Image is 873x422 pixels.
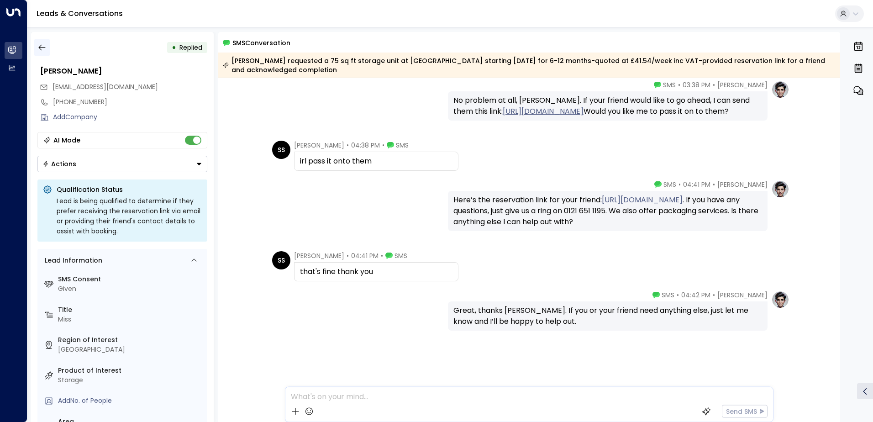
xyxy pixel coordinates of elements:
span: SMS [663,180,676,189]
span: • [678,80,680,90]
label: Region of Interest [58,335,204,345]
span: • [713,180,715,189]
a: Leads & Conversations [37,8,123,19]
div: [PERSON_NAME] [40,66,207,77]
span: • [347,141,349,150]
div: • [172,39,176,56]
a: [URL][DOMAIN_NAME] [602,195,683,206]
span: 03:38 PM [683,80,710,90]
div: AddCompany [53,112,207,122]
span: 04:41 PM [351,251,379,260]
span: • [713,80,715,90]
div: Lead is being qualified to determine if they prefer receiving the reservation link via email or p... [57,196,202,236]
img: profile-logo.png [771,180,789,198]
span: • [382,141,384,150]
p: Qualification Status [57,185,202,194]
span: [PERSON_NAME] [294,251,344,260]
span: sarahlousampson@icloud.com [53,82,158,92]
span: [EMAIL_ADDRESS][DOMAIN_NAME] [53,82,158,91]
span: 04:42 PM [681,290,710,300]
span: • [677,290,679,300]
div: AI Mode [53,136,80,145]
span: [PERSON_NAME] [294,141,344,150]
div: SS [272,251,290,269]
a: [URL][DOMAIN_NAME] [503,106,584,117]
div: SS [272,141,290,159]
span: SMS [663,80,676,90]
span: Replied [179,43,202,52]
div: Lead Information [42,256,102,265]
span: [PERSON_NAME] [717,180,768,189]
span: • [347,251,349,260]
span: 04:38 PM [351,141,380,150]
div: Here’s the reservation link for your friend: . If you have any questions, just give us a ring on ... [453,195,762,227]
div: irl pass it onto them [300,156,452,167]
div: Storage [58,375,204,385]
button: Actions [37,156,207,172]
span: SMS Conversation [232,37,290,48]
div: that's fine thank you [300,266,452,277]
div: [PHONE_NUMBER] [53,97,207,107]
label: Product of Interest [58,366,204,375]
div: AddNo. of People [58,396,204,406]
span: • [678,180,681,189]
label: Title [58,305,204,315]
div: Miss [58,315,204,324]
div: [GEOGRAPHIC_DATA] [58,345,204,354]
label: SMS Consent [58,274,204,284]
span: [PERSON_NAME] [717,80,768,90]
div: No problem at all, [PERSON_NAME]. If your friend would like to go ahead, I can send them this lin... [453,95,762,117]
span: SMS [396,141,409,150]
img: profile-logo.png [771,290,789,309]
div: [PERSON_NAME] requested a 75 sq ft storage unit at [GEOGRAPHIC_DATA] starting [DATE] for 6-12 mon... [223,56,835,74]
span: [PERSON_NAME] [717,290,768,300]
span: SMS [662,290,674,300]
img: profile-logo.png [771,80,789,99]
span: • [381,251,383,260]
div: Actions [42,160,76,168]
div: Given [58,284,204,294]
span: • [713,290,715,300]
span: 04:41 PM [683,180,710,189]
div: Great, thanks [PERSON_NAME]. If you or your friend need anything else, just let me know and I’ll ... [453,305,762,327]
span: SMS [394,251,407,260]
div: Button group with a nested menu [37,156,207,172]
